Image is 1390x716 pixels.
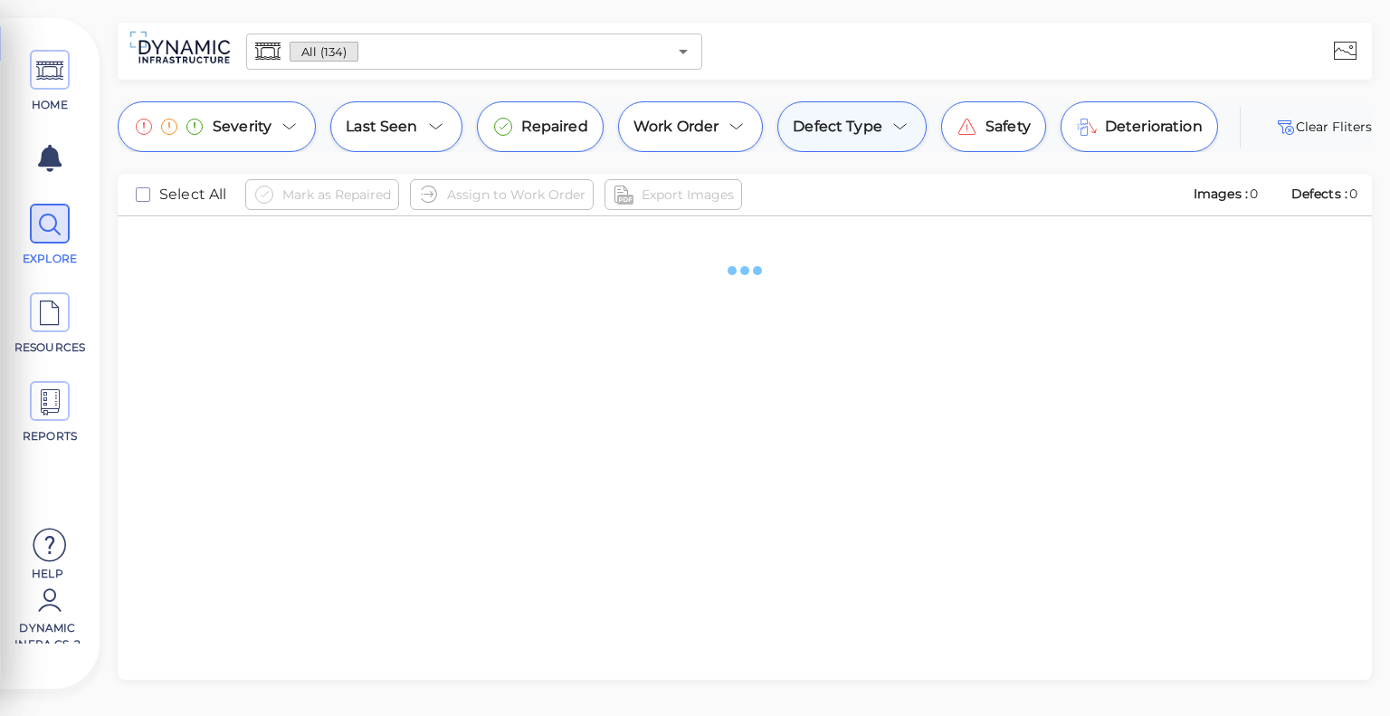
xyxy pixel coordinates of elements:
span: Severity [213,116,271,138]
iframe: Chat [1313,635,1376,702]
a: REPORTS [9,381,90,444]
span: Deterioration [1105,116,1203,138]
span: Help [9,566,86,580]
span: Last Seen [346,116,417,138]
span: Dynamic Infra CS-2 [9,620,86,644]
span: RESOURCES [12,339,89,356]
button: Clear Fliters [1274,116,1372,138]
span: 0 [1250,186,1258,202]
span: Assign to Work Order [447,184,586,205]
span: Export Images [642,184,734,205]
button: Mark as Repaired [245,179,399,210]
button: Assign to Work Order [410,179,594,210]
span: Work Order [633,116,719,138]
span: All (134) [290,43,357,61]
button: Open [671,39,696,64]
span: Safety [985,116,1031,138]
span: Repaired [521,116,588,138]
span: EXPLORE [12,251,89,267]
button: Export Images [605,179,742,210]
a: RESOURCES [9,292,90,356]
span: Images : [1192,186,1250,202]
span: 0 [1349,186,1357,202]
span: Select All [159,184,227,205]
a: HOME [9,50,90,113]
span: Defects : [1290,186,1349,202]
span: REPORTS [12,428,89,444]
a: EXPLORE [9,204,90,267]
span: Defect Type [793,116,882,138]
span: HOME [12,97,89,113]
span: Mark as Repaired [282,184,391,205]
